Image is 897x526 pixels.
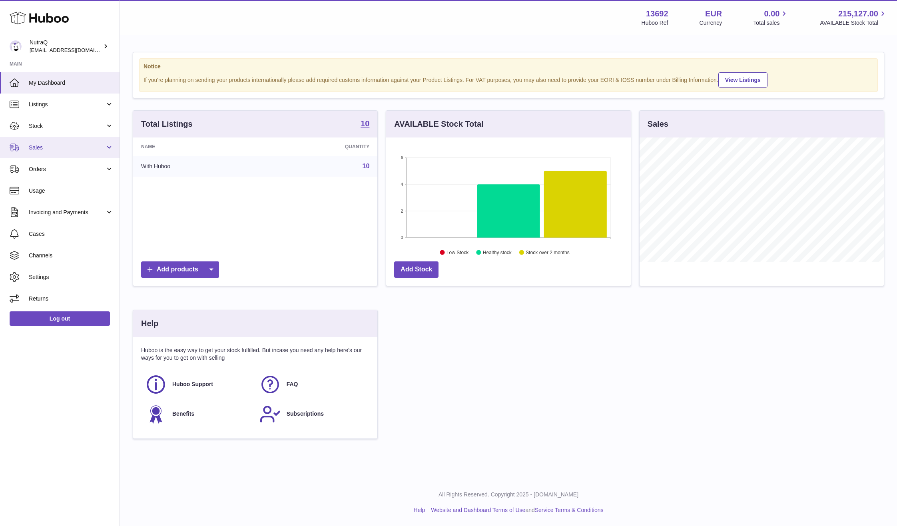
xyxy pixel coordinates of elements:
th: Name [133,137,262,156]
a: Website and Dashboard Terms of Use [431,507,525,513]
text: 4 [401,182,403,187]
td: With Huboo [133,156,262,177]
a: Add products [141,261,219,278]
span: Returns [29,295,114,303]
span: Usage [29,187,114,195]
h3: Help [141,318,158,329]
span: AVAILABLE Stock Total [820,19,887,27]
span: Listings [29,101,105,108]
a: 10 [361,120,369,129]
span: Settings [29,273,114,281]
span: Total sales [753,19,789,27]
text: 6 [401,155,403,160]
div: If you're planning on sending your products internationally please add required customs informati... [144,71,873,88]
strong: 13692 [646,8,668,19]
img: log@nutraq.com [10,40,22,52]
a: FAQ [259,374,366,395]
text: 0 [401,235,403,240]
a: 215,127.00 AVAILABLE Stock Total [820,8,887,27]
span: Subscriptions [287,410,324,418]
strong: Notice [144,63,873,70]
span: 0.00 [764,8,780,19]
text: Stock over 2 months [526,250,570,255]
strong: EUR [705,8,722,19]
a: Log out [10,311,110,326]
span: Cases [29,230,114,238]
a: 0.00 Total sales [753,8,789,27]
a: Add Stock [394,261,439,278]
span: My Dashboard [29,79,114,87]
span: Stock [29,122,105,130]
a: Service Terms & Conditions [535,507,604,513]
th: Quantity [262,137,377,156]
span: 215,127.00 [838,8,878,19]
a: Benefits [145,403,251,425]
a: Subscriptions [259,403,366,425]
span: Invoicing and Payments [29,209,105,216]
h3: Sales [648,119,668,130]
a: View Listings [718,72,767,88]
span: Huboo Support [172,381,213,388]
text: 2 [401,209,403,213]
p: All Rights Reserved. Copyright 2025 - [DOMAIN_NAME] [126,491,891,498]
span: Channels [29,252,114,259]
span: Benefits [172,410,194,418]
text: Low Stock [447,250,469,255]
span: [EMAIL_ADDRESS][DOMAIN_NAME] [30,47,118,53]
div: Huboo Ref [642,19,668,27]
h3: Total Listings [141,119,193,130]
strong: 10 [361,120,369,128]
a: Huboo Support [145,374,251,395]
p: Huboo is the easy way to get your stock fulfilled. But incase you need any help here's our ways f... [141,347,369,362]
div: NutraQ [30,39,102,54]
span: FAQ [287,381,298,388]
h3: AVAILABLE Stock Total [394,119,483,130]
li: and [428,506,603,514]
span: Orders [29,165,105,173]
text: Healthy stock [483,250,512,255]
a: 10 [363,163,370,169]
a: Help [414,507,425,513]
span: Sales [29,144,105,151]
div: Currency [700,19,722,27]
